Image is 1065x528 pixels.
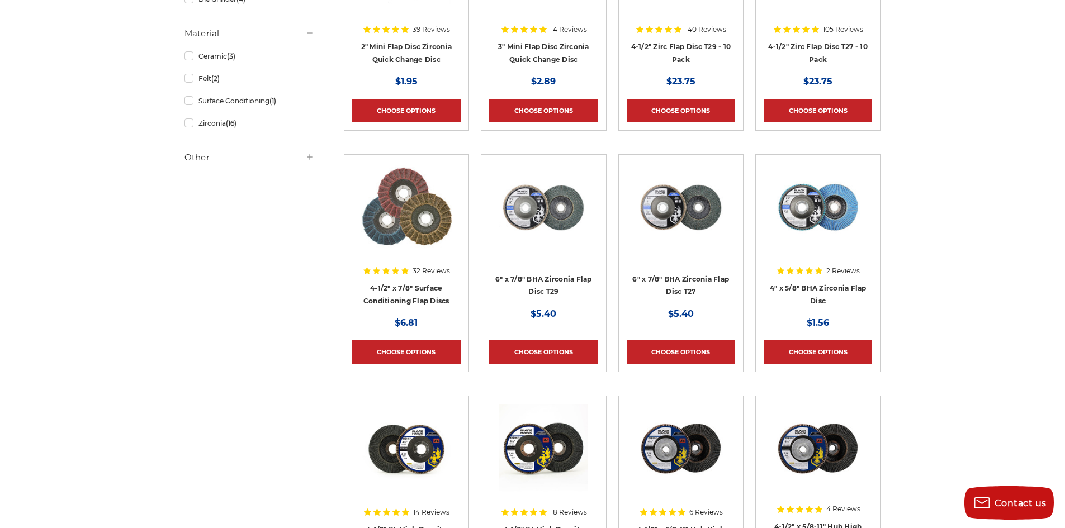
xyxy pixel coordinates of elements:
span: $2.89 [531,76,556,87]
a: 4-1/2" x 7/8" Surface Conditioning Flap Discs [363,284,449,305]
a: Surface Conditioning [184,91,314,111]
a: 4-1/2" Zirc Flap Disc T29 - 10 Pack [631,42,731,64]
a: 6" x 7/8" BHA Zirconia Flap Disc T27 [632,275,729,296]
a: 6" x 7/8" BHA Zirconia Flap Disc T29 [495,275,592,296]
span: 39 Reviews [413,26,450,33]
span: $23.75 [803,76,832,87]
a: Choose Options [764,340,872,364]
img: 4-1/2" XL High Density Zirconia Flap Disc T27 [499,404,588,493]
img: Coarse 36 grit BHA Zirconia flap disc, 6-inch, flat T27 for aggressive material removal [636,163,726,252]
a: Choose Options [489,99,598,122]
a: Black Hawk 6 inch T29 coarse flap discs, 36 grit for efficient material removal [489,163,598,271]
span: (1) [269,97,276,105]
span: (3) [227,52,235,60]
a: Choose Options [352,340,461,364]
a: 4-1/2" XL High Density Zirconia Flap Disc T29 [352,404,461,512]
a: 4" x 5/8" BHA Zirconia Flap Disc [770,284,867,305]
span: 14 Reviews [413,509,449,516]
img: Zirconia flap disc with screw hub [773,404,863,493]
img: high density flap disc with screw hub [636,404,726,493]
a: Zirconia flap disc with screw hub [764,404,872,512]
span: $23.75 [666,76,695,87]
span: 105 Reviews [823,26,863,33]
a: Choose Options [764,99,872,122]
a: Felt [184,69,314,88]
span: $5.40 [668,308,694,319]
img: 4-1/2" XL High Density Zirconia Flap Disc T29 [362,404,451,493]
span: $5.40 [531,308,556,319]
h5: Other [184,151,314,164]
a: Coarse 36 grit BHA Zirconia flap disc, 6-inch, flat T27 for aggressive material removal [627,163,735,271]
span: 6 Reviews [689,509,723,516]
span: $1.56 [807,317,829,328]
a: Zirconia [184,113,314,133]
a: Choose Options [489,340,598,364]
h5: Material [184,27,314,40]
a: 4-inch BHA Zirconia flap disc with 40 grit designed for aggressive metal sanding and grinding [764,163,872,271]
a: 4-1/2" XL High Density Zirconia Flap Disc T27 [489,404,598,512]
a: high density flap disc with screw hub [627,404,735,512]
a: Choose Options [352,99,461,122]
img: 4-inch BHA Zirconia flap disc with 40 grit designed for aggressive metal sanding and grinding [773,163,863,252]
a: Ceramic [184,46,314,66]
a: 2" Mini Flap Disc Zirconia Quick Change Disc [361,42,452,64]
span: 32 Reviews [413,268,450,274]
span: 140 Reviews [685,26,726,33]
span: (16) [226,119,236,127]
span: $1.95 [395,76,418,87]
span: 14 Reviews [551,26,587,33]
span: $6.81 [395,317,418,328]
a: Choose Options [627,99,735,122]
span: (2) [211,74,220,83]
span: 18 Reviews [551,509,587,516]
a: 3" Mini Flap Disc Zirconia Quick Change Disc [498,42,589,64]
a: 4-1/2" Zirc Flap Disc T27 - 10 Pack [768,42,868,64]
a: Choose Options [627,340,735,364]
img: Scotch brite flap discs [361,163,452,252]
img: Black Hawk 6 inch T29 coarse flap discs, 36 grit for efficient material removal [499,163,588,252]
span: Contact us [995,498,1047,508]
a: Scotch brite flap discs [352,163,461,271]
span: 2 Reviews [826,268,860,274]
button: Contact us [964,486,1054,520]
